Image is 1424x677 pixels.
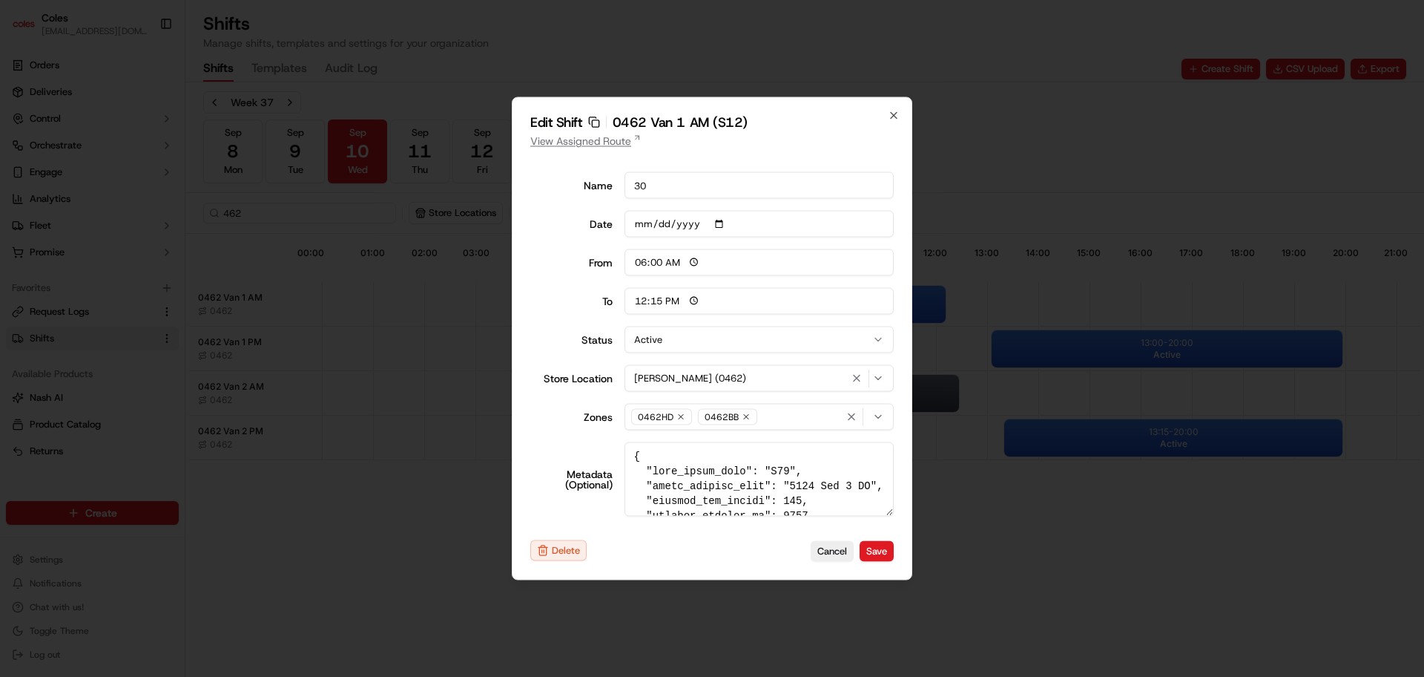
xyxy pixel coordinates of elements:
span: Knowledge Base [30,215,113,230]
a: 💻API Documentation [119,209,244,236]
label: Zones [530,412,613,422]
div: 💻 [125,217,137,229]
button: Save [860,540,894,561]
button: [PERSON_NAME] (0462) [624,365,894,392]
label: Store Location [530,373,613,384]
label: Name [530,180,613,191]
h2: Edit Shift [530,116,894,129]
div: From [530,258,613,268]
button: Start new chat [252,146,270,164]
input: Got a question? Start typing here... [39,96,267,111]
p: Welcome 👋 [15,59,270,83]
a: View Assigned Route [530,134,894,148]
button: Cancel [811,540,854,561]
a: Powered byPylon [105,251,179,263]
input: Shift name [624,172,894,199]
div: To [530,296,613,307]
label: Status [530,335,613,345]
button: Delete [530,540,587,561]
a: 📗Knowledge Base [9,209,119,236]
span: 0462HD [638,411,673,423]
span: 0462BB [705,411,739,423]
span: Pylon [148,252,179,263]
button: 0462HD0462BB [624,404,894,431]
label: Date [530,219,613,229]
span: API Documentation [140,215,238,230]
img: Nash [15,15,44,45]
div: Start new chat [50,142,243,157]
label: Metadata (Optional) [530,469,613,490]
span: 0462 Van 1 AM (S12) [613,116,748,129]
div: We're available if you need us! [50,157,188,169]
textarea: { "lore_ipsum_dolo": "S79", "ametc_adipisc_elit": "5124 Sed 3 DO", "eiusmod_tem_incidi": 145, "ut... [624,442,894,517]
img: 1736555255976-a54dd68f-1ca7-489b-9aae-adbdc363a1c4 [15,142,42,169]
span: [PERSON_NAME] (0462) [634,372,746,385]
div: 📗 [15,217,27,229]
